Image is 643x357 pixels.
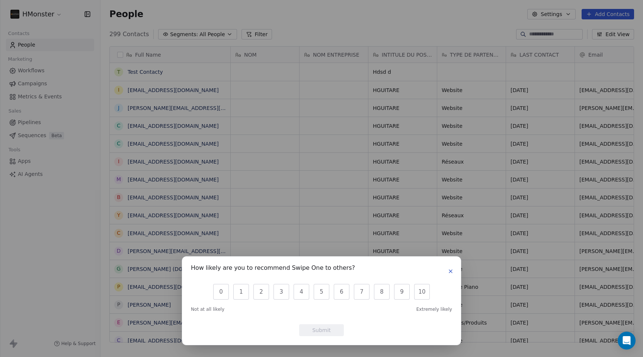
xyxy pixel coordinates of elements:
[354,284,370,300] button: 7
[213,284,229,300] button: 0
[416,306,452,312] span: Extremely likely
[374,284,390,300] button: 8
[294,284,309,300] button: 4
[334,284,349,300] button: 6
[314,284,329,300] button: 5
[394,284,410,300] button: 9
[233,284,249,300] button: 1
[191,265,355,273] h1: How likely are you to recommend Swipe One to others?
[253,284,269,300] button: 2
[414,284,430,300] button: 10
[299,324,344,336] button: Submit
[273,284,289,300] button: 3
[191,306,224,312] span: Not at all likely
